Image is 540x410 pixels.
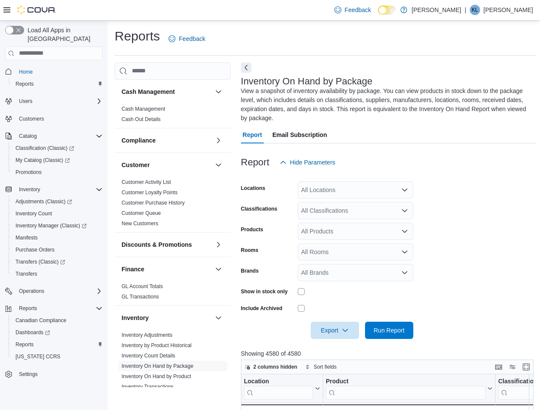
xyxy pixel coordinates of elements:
[19,305,37,312] span: Reports
[12,245,58,255] a: Purchase Orders
[19,68,33,75] span: Home
[241,157,269,168] h3: Report
[16,270,37,277] span: Transfers
[241,205,278,212] label: Classifications
[122,210,161,216] a: Customer Queue
[16,258,65,265] span: Transfers (Classic)
[326,377,486,385] div: Product
[9,351,106,363] button: [US_STATE] CCRS
[2,285,106,297] button: Operations
[213,160,224,170] button: Customer
[122,373,191,380] span: Inventory On Hand by Product
[16,184,103,195] span: Inventory
[345,6,371,14] span: Feedback
[244,377,313,399] div: Location
[9,268,106,280] button: Transfers
[241,267,259,274] label: Brands
[16,113,103,124] span: Customers
[19,288,44,295] span: Operations
[241,87,532,123] div: View a snapshot of inventory availability by package. You can view products in stock down to the ...
[2,130,106,142] button: Catalog
[12,339,103,350] span: Reports
[12,208,103,219] span: Inventory Count
[16,369,103,379] span: Settings
[241,247,259,254] label: Rooms
[12,167,103,177] span: Promotions
[16,198,72,205] span: Adjustments (Classic)
[465,5,466,15] p: |
[16,353,60,360] span: [US_STATE] CCRS
[311,322,359,339] button: Export
[115,177,231,232] div: Customer
[9,220,106,232] a: Inventory Manager (Classic)
[122,314,212,322] button: Inventory
[16,66,103,77] span: Home
[122,332,172,339] span: Inventory Adjustments
[19,371,37,378] span: Settings
[19,133,37,140] span: Catalog
[2,65,106,78] button: Home
[9,339,106,351] button: Reports
[122,116,161,123] span: Cash Out Details
[272,126,327,143] span: Email Subscription
[12,315,70,326] a: Canadian Compliance
[9,154,106,166] a: My Catalog (Classic)
[16,303,41,314] button: Reports
[122,353,175,359] a: Inventory Count Details
[122,116,161,122] a: Cash Out Details
[122,314,149,322] h3: Inventory
[16,246,55,253] span: Purchase Orders
[401,248,408,255] button: Open list of options
[16,317,66,324] span: Canadian Compliance
[16,329,50,336] span: Dashboards
[19,186,40,193] span: Inventory
[122,363,194,370] span: Inventory On Hand by Package
[122,332,172,338] a: Inventory Adjustments
[412,5,461,15] p: [PERSON_NAME]
[12,155,103,165] span: My Catalog (Classic)
[2,95,106,107] button: Users
[122,383,174,390] span: Inventory Transactions
[16,96,103,106] span: Users
[122,210,161,217] span: Customer Queue
[122,87,175,96] h3: Cash Management
[122,283,163,290] span: GL Account Totals
[241,362,301,372] button: 2 columns hidden
[244,377,320,399] button: Location
[16,210,52,217] span: Inventory Count
[316,322,354,339] span: Export
[326,377,493,399] button: Product
[12,269,103,279] span: Transfers
[374,326,405,335] span: Run Report
[122,265,212,273] button: Finance
[12,269,41,279] a: Transfers
[213,87,224,97] button: Cash Management
[16,81,34,87] span: Reports
[16,286,103,296] span: Operations
[12,327,53,338] a: Dashboards
[122,342,192,349] span: Inventory by Product Historical
[12,79,37,89] a: Reports
[213,239,224,250] button: Discounts & Promotions
[16,67,36,77] a: Home
[165,30,209,47] a: Feedback
[16,222,87,229] span: Inventory Manager (Classic)
[179,34,205,43] span: Feedback
[302,362,340,372] button: Sort fields
[122,240,192,249] h3: Discounts & Promotions
[16,184,44,195] button: Inventory
[244,377,313,385] div: Location
[521,362,531,372] button: Enter fullscreen
[241,76,373,87] h3: Inventory On Hand by Package
[9,166,106,178] button: Promotions
[253,363,297,370] span: 2 columns hidden
[401,228,408,235] button: Open list of options
[122,283,163,289] a: GL Account Totals
[16,114,47,124] a: Customers
[122,363,194,369] a: Inventory On Hand by Package
[12,327,103,338] span: Dashboards
[9,232,106,244] button: Manifests
[9,256,106,268] a: Transfers (Classic)
[16,131,40,141] button: Catalog
[2,368,106,380] button: Settings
